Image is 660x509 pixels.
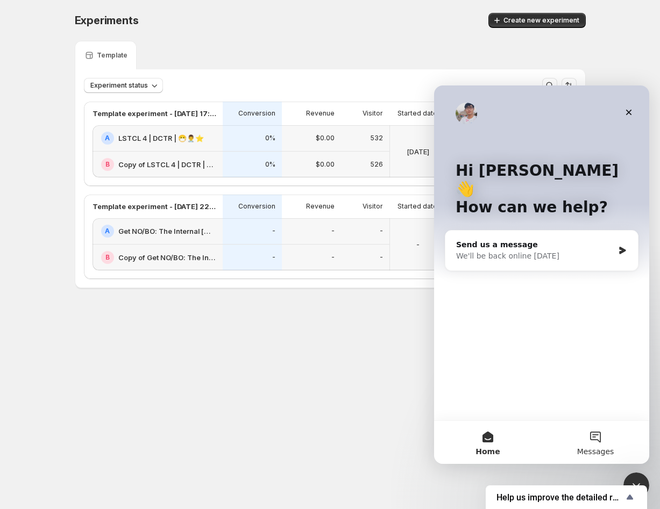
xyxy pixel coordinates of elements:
p: - [416,239,420,250]
p: Conversion [238,202,275,211]
button: Show survey - Help us improve the detailed report for A/B campaigns [496,491,636,504]
h2: Get NO/BO: The Internal [MEDICAL_DATA] Solution Recommended by Doctors [118,226,216,236]
p: Started date [398,202,437,211]
iframe: Intercom live chat [434,85,649,464]
h2: LSTCL 4 | DCTR | 😷👨‍⚕️⭐️ [118,133,204,144]
h2: B [105,253,110,262]
span: Experiment status [90,81,148,90]
button: Sort the results [562,78,577,93]
p: 0% [265,160,275,169]
p: 532 [370,134,383,142]
h2: Copy of Get NO/BO: The Internal [MEDICAL_DATA] Solution Recommended by Doctors [118,252,216,263]
p: Visitor [363,202,383,211]
p: Template [97,51,127,60]
p: - [380,227,383,235]
p: Template experiment - [DATE] 22:49:47 [93,201,216,212]
p: Started date [398,109,437,118]
h2: A [105,134,110,142]
span: Help us improve the detailed report for A/B campaigns [496,492,623,503]
h2: A [105,227,110,235]
p: 0% [265,134,275,142]
p: - [272,227,275,235]
button: Create new experiment [488,13,586,28]
p: - [380,253,383,262]
p: Conversion [238,109,275,118]
button: Experiment status [84,78,163,93]
p: [DATE] [407,146,429,157]
span: Experiments [75,14,139,27]
span: Create new experiment [503,16,579,25]
p: $0.00 [316,134,335,142]
p: Revenue [306,109,335,118]
p: 526 [370,160,383,169]
h2: Copy of LSTCL 4 | DCTR | 😷👨‍⚕️⭐️ [118,159,216,170]
p: $0.00 [316,160,335,169]
p: Visitor [363,109,383,118]
iframe: Intercom live chat [623,472,649,498]
p: - [272,253,275,262]
p: Revenue [306,202,335,211]
h2: B [105,160,110,169]
p: - [331,227,335,235]
p: - [331,253,335,262]
p: Template experiment - [DATE] 17:03:05 [93,108,216,119]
